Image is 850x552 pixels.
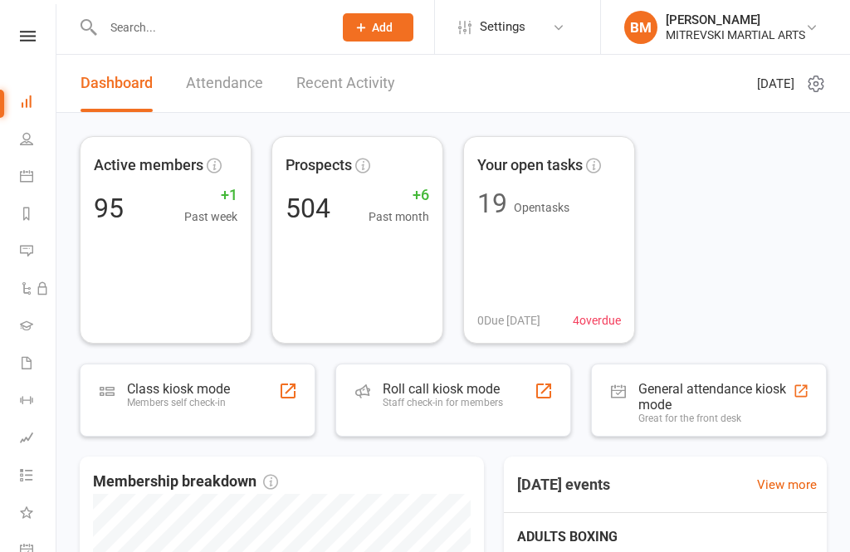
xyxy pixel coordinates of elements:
[369,208,429,226] span: Past month
[757,74,794,94] span: [DATE]
[286,154,352,178] span: Prospects
[480,8,525,46] span: Settings
[20,496,57,533] a: What's New
[573,311,621,330] span: 4 overdue
[504,470,623,500] h3: [DATE] events
[184,183,237,208] span: +1
[184,208,237,226] span: Past week
[477,154,583,178] span: Your open tasks
[369,183,429,208] span: +6
[383,381,503,397] div: Roll call kiosk mode
[514,201,569,214] span: Open tasks
[94,154,203,178] span: Active members
[666,27,805,42] div: MITREVSKI MARTIAL ARTS
[624,11,657,44] div: BM
[127,381,230,397] div: Class kiosk mode
[94,195,124,222] div: 95
[186,55,263,112] a: Attendance
[81,55,153,112] a: Dashboard
[666,12,805,27] div: [PERSON_NAME]
[757,475,817,495] a: View more
[93,470,278,494] span: Membership breakdown
[296,55,395,112] a: Recent Activity
[477,190,507,217] div: 19
[638,381,793,413] div: General attendance kiosk mode
[477,311,540,330] span: 0 Due [DATE]
[98,16,321,39] input: Search...
[517,526,737,548] span: ADULTS BOXING
[20,122,57,159] a: People
[286,195,330,222] div: 504
[20,421,57,458] a: Assessments
[20,197,57,234] a: Reports
[127,397,230,408] div: Members self check-in
[343,13,413,42] button: Add
[20,85,57,122] a: Dashboard
[20,159,57,197] a: Calendar
[383,397,503,408] div: Staff check-in for members
[638,413,793,424] div: Great for the front desk
[372,21,393,34] span: Add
